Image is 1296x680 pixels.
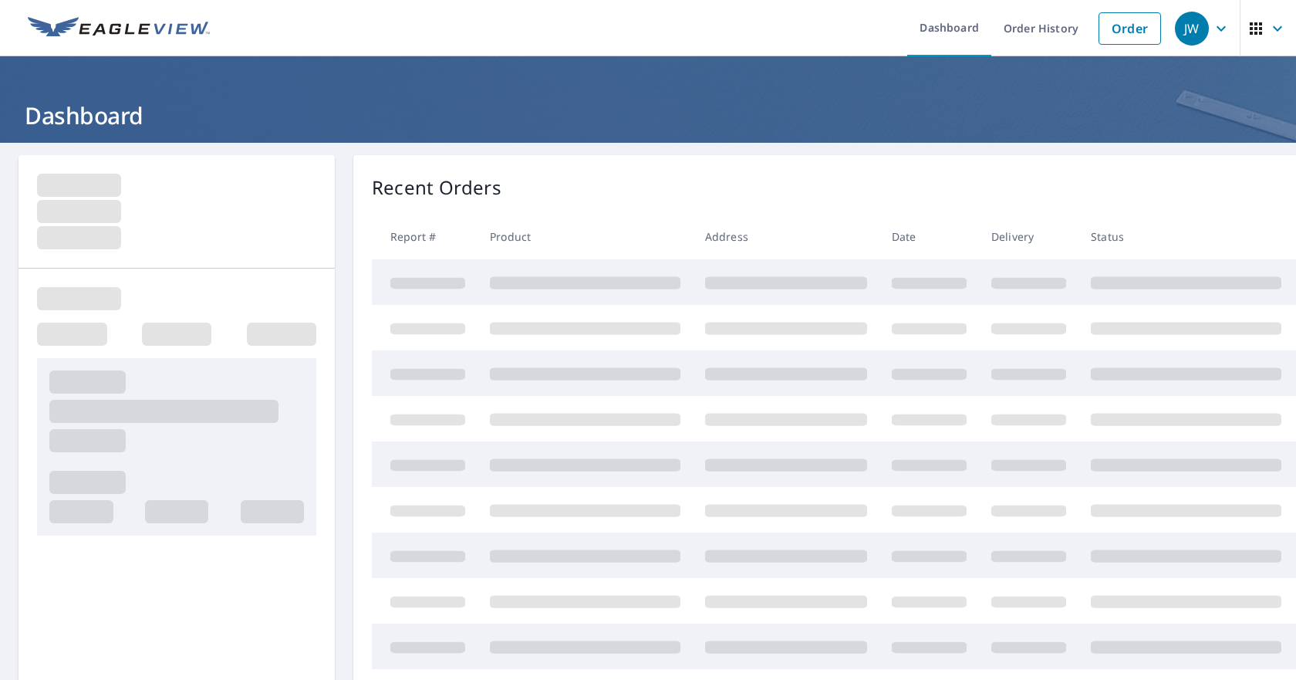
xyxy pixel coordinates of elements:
th: Status [1078,214,1294,259]
p: Recent Orders [372,174,501,201]
h1: Dashboard [19,100,1277,131]
th: Delivery [979,214,1078,259]
th: Address [693,214,879,259]
th: Product [478,214,693,259]
img: EV Logo [28,17,210,40]
a: Order [1099,12,1161,45]
th: Date [879,214,979,259]
div: JW [1175,12,1209,46]
th: Report # [372,214,478,259]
